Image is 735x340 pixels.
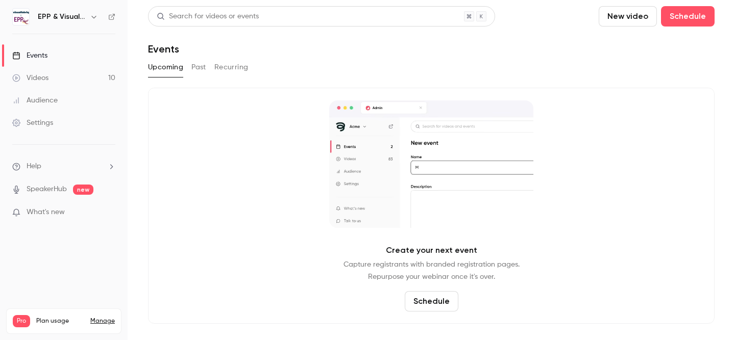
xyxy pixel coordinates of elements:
div: Settings [12,118,53,128]
button: New video [599,6,657,27]
iframe: Noticeable Trigger [103,208,115,217]
span: What's new [27,207,65,218]
p: Capture registrants with branded registration pages. Repurpose your webinar once it's over. [344,258,520,283]
button: Upcoming [148,59,183,75]
h6: EPP & Visualfabriq [38,12,86,22]
p: Create your next event [386,244,477,256]
img: EPP & Visualfabriq [13,9,29,25]
button: Past [191,59,206,75]
button: Schedule [405,291,458,311]
li: help-dropdown-opener [12,161,115,172]
button: Recurring [214,59,249,75]
span: Pro [13,315,30,327]
h1: Events [148,43,179,55]
span: Plan usage [36,317,84,325]
span: Help [27,161,41,172]
a: SpeakerHub [27,184,67,195]
div: Events [12,50,47,61]
span: new [73,185,93,195]
div: Audience [12,95,58,106]
a: Manage [90,317,115,325]
div: Search for videos or events [157,11,259,22]
button: Schedule [661,6,715,27]
div: Videos [12,73,48,83]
